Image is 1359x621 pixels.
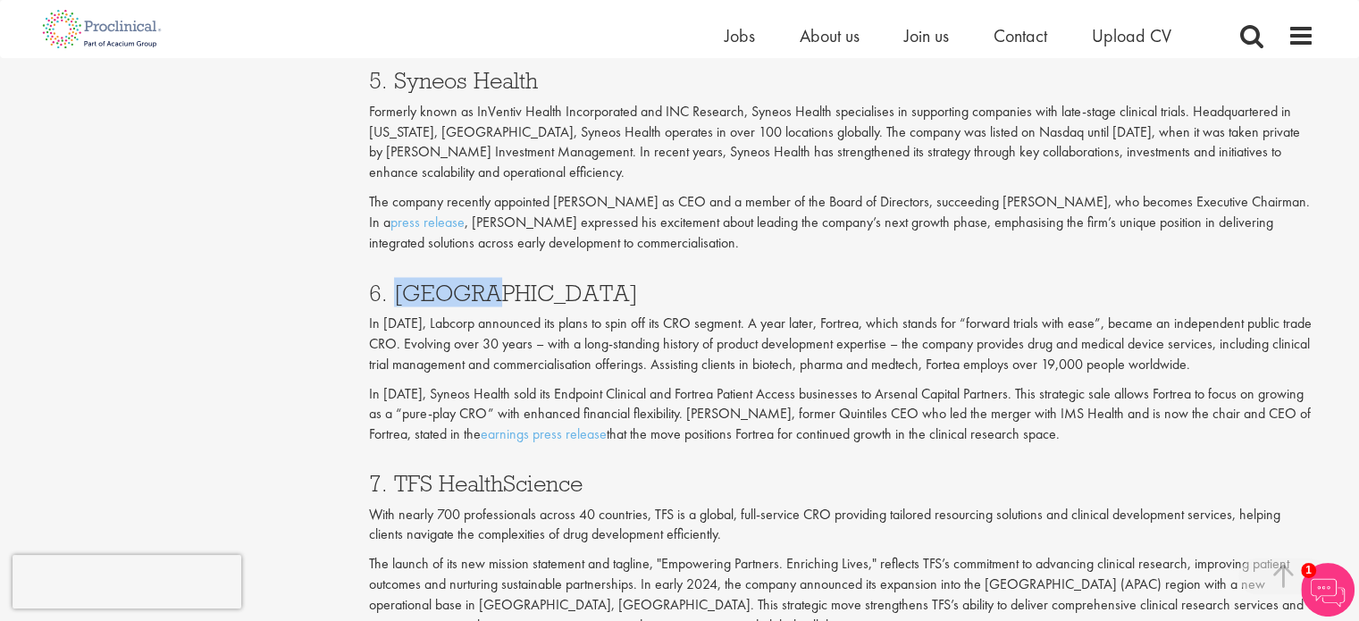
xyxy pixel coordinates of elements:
[369,192,1314,254] p: The company recently appointed [PERSON_NAME] as CEO and a member of the Board of Directors, succe...
[369,281,1314,304] h3: 6. [GEOGRAPHIC_DATA]
[369,102,1314,183] p: Formerly known as InVentiv Health Incorporated and INC Research, Syneos Health specialises in sup...
[1301,563,1316,578] span: 1
[13,555,241,608] iframe: reCAPTCHA
[481,424,607,442] a: earnings press release
[369,471,1314,494] h3: 7. TFS HealthScience
[369,504,1314,545] p: With nearly 700 professionals across 40 countries, TFS is a global, full-service CRO providing ta...
[904,24,949,47] a: Join us
[369,383,1314,445] p: In [DATE], Syneos Health sold its Endpoint Clinical and Fortrea Patient Access businesses to Arse...
[369,313,1314,374] p: In [DATE], Labcorp announced its plans to spin off its CRO segment. A year later, Fortrea, which ...
[1092,24,1171,47] a: Upload CV
[390,213,465,231] a: press release
[994,24,1047,47] a: Contact
[800,24,860,47] a: About us
[369,69,1314,92] h3: 5. Syneos Health
[725,24,755,47] a: Jobs
[1301,563,1355,617] img: Chatbot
